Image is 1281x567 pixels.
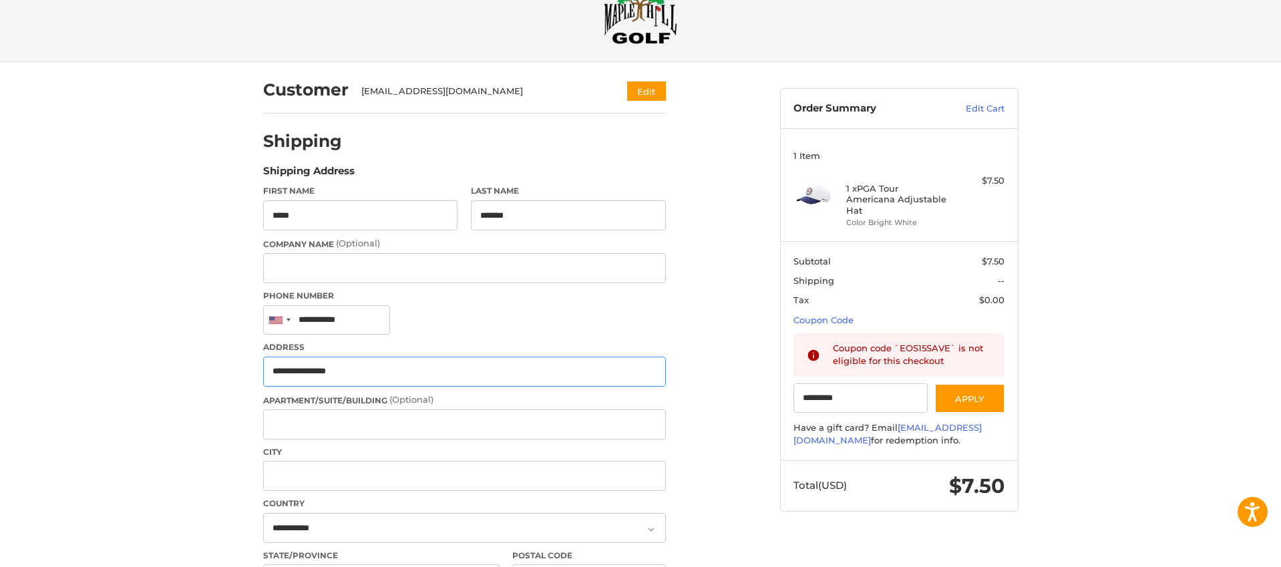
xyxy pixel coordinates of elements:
label: City [263,446,666,458]
label: Address [263,341,666,353]
h3: Order Summary [793,102,937,116]
label: First Name [263,185,458,197]
a: Edit Cart [937,102,1004,116]
span: Tax [793,295,809,305]
li: Color Bright White [846,217,948,228]
button: Edit [627,81,666,101]
button: Apply [934,383,1005,413]
label: Phone Number [263,290,666,302]
legend: Shipping Address [263,164,355,185]
label: Apartment/Suite/Building [263,393,666,407]
div: United States: +1 [264,306,295,335]
span: -- [998,275,1004,286]
label: Company Name [263,237,666,250]
span: Total (USD) [793,479,847,492]
label: State/Province [263,550,500,562]
label: Last Name [471,185,666,197]
h4: 1 x PGA Tour Americana Adjustable Hat [846,183,948,216]
span: $7.50 [949,474,1004,498]
label: Country [263,498,666,510]
div: [EMAIL_ADDRESS][DOMAIN_NAME] [361,85,601,98]
span: $7.50 [982,256,1004,266]
small: (Optional) [389,394,433,405]
span: Shipping [793,275,834,286]
div: Have a gift card? Email for redemption info. [793,421,1004,447]
input: Gift Certificate or Coupon Code [793,383,928,413]
label: Postal Code [512,550,666,562]
a: Coupon Code [793,315,854,325]
div: $7.50 [952,174,1004,188]
div: Coupon code `EOS15SAVE` is not eligible for this checkout [833,342,992,368]
h2: Shipping [263,131,342,152]
small: (Optional) [336,238,380,248]
span: $0.00 [979,295,1004,305]
h3: 1 Item [793,150,1004,161]
h2: Customer [263,79,349,100]
span: Subtotal [793,256,831,266]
